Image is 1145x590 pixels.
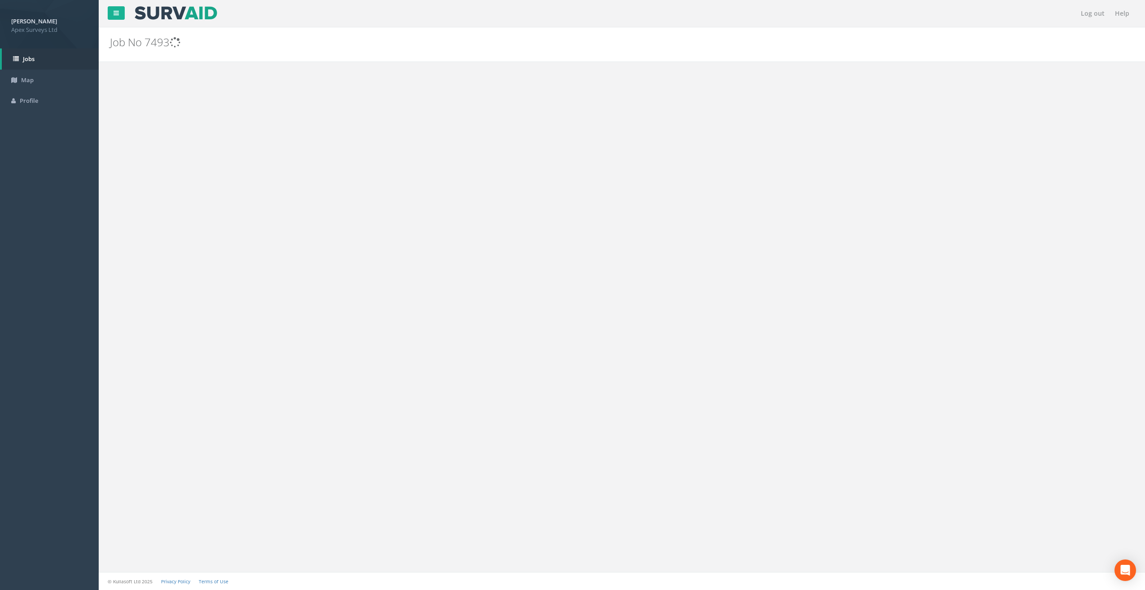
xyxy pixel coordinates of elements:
[11,15,87,34] a: [PERSON_NAME] Apex Surveys Ltd
[161,578,190,585] a: Privacy Policy
[199,578,228,585] a: Terms of Use
[1114,559,1136,581] div: Open Intercom Messenger
[110,36,961,48] h2: Job No 7493
[20,97,38,105] span: Profile
[11,17,57,25] strong: [PERSON_NAME]
[2,48,99,70] a: Jobs
[108,578,153,585] small: © Kullasoft Ltd 2025
[21,76,34,84] span: Map
[23,55,35,63] span: Jobs
[11,26,87,34] span: Apex Surveys Ltd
